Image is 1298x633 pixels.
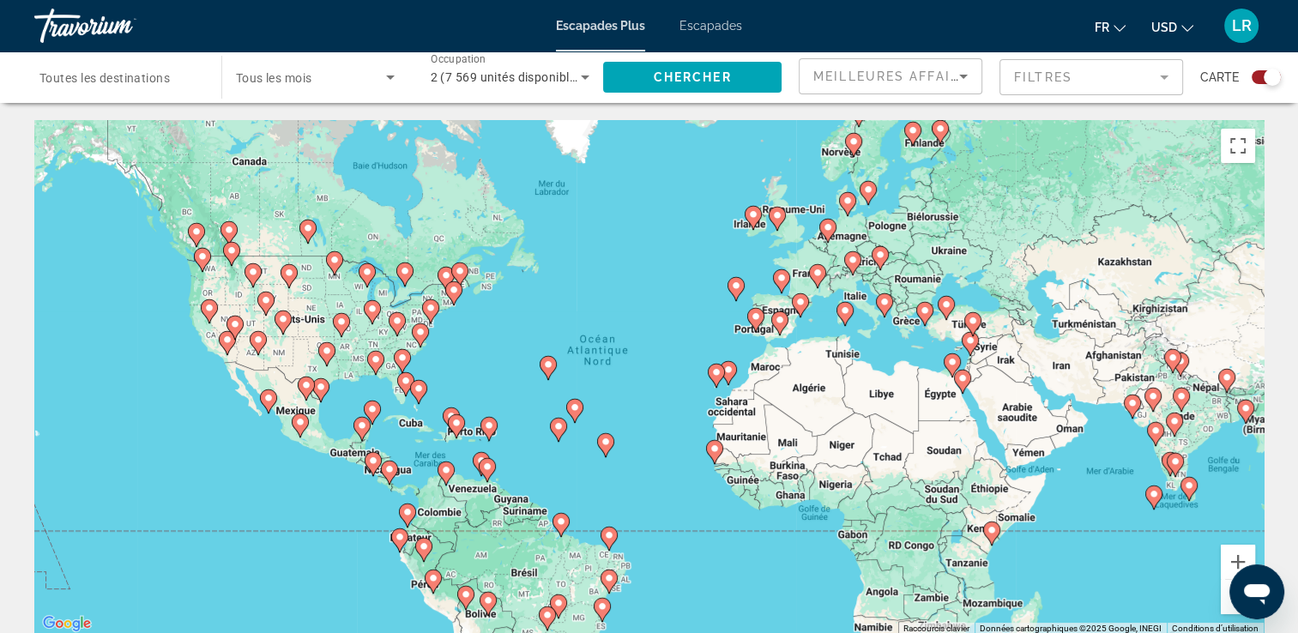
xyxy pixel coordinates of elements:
span: Carte [1200,65,1239,89]
mat-select: Trier par [813,66,968,87]
span: Tous les mois [236,71,312,85]
span: Occupation [431,53,486,65]
span: 2 (7 569 unités disponibles) [431,70,587,84]
span: Meilleures affaires [813,69,978,83]
button: Zoom arrière [1221,580,1255,614]
iframe: Bouton de lancement de la fenêtre de messagerie [1229,564,1284,619]
a: Escapades [679,19,742,33]
span: Toutes les destinations [39,71,170,85]
span: USD [1151,21,1177,34]
button: Zoom avant [1221,545,1255,579]
a: Escapades Plus [556,19,645,33]
span: LR [1232,17,1252,34]
span: Chercher [654,70,732,84]
button: Changer la langue [1095,15,1126,39]
span: Données cartographiques ©2025 Google, INEGI [980,624,1162,633]
button: Chercher [603,62,782,93]
button: Passer en plein écran [1221,129,1255,163]
a: Travorium [34,3,206,48]
button: Filtre [999,58,1183,96]
button: Changer de devise [1151,15,1193,39]
button: Menu utilisateur [1219,8,1264,44]
a: Conditions d’utilisation (s’ouvre dans un nouvel onglet) [1172,624,1259,633]
span: Fr [1095,21,1109,34]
